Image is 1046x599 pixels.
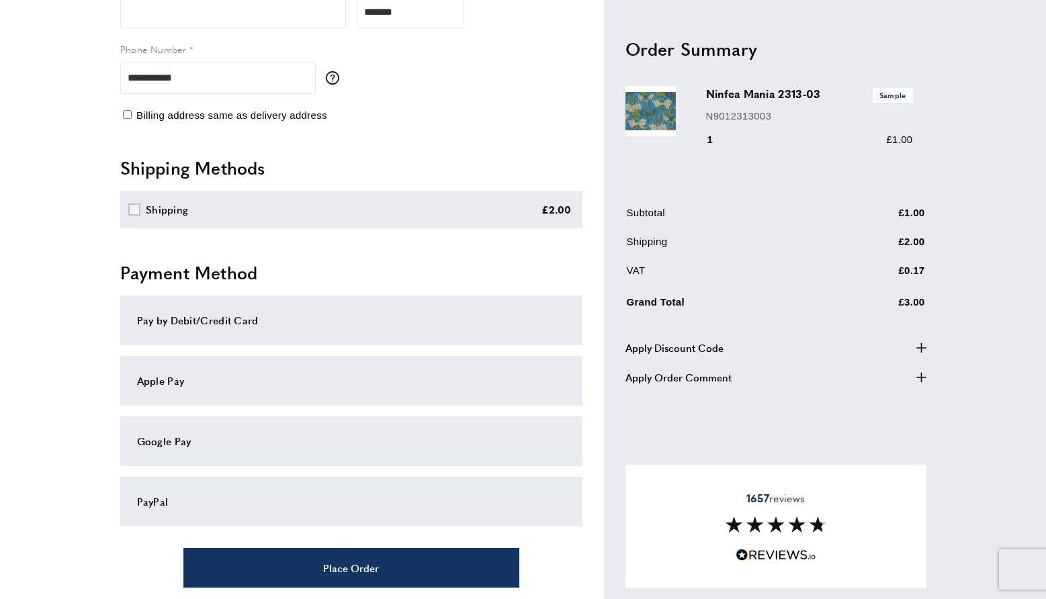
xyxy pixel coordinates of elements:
div: £2.00 [541,201,572,218]
button: Place Order [183,548,519,588]
td: £0.17 [832,263,925,289]
span: Apply Discount Code [625,339,724,355]
td: Grand Total [627,291,831,320]
td: £2.00 [832,234,925,260]
td: £1.00 [832,205,925,231]
h3: Ninfea Mania 2313-03 [706,86,913,102]
span: Phone Number [120,42,187,56]
p: N9012313003 [706,107,913,124]
span: reviews [746,492,805,505]
td: VAT [627,263,831,289]
h2: Payment Method [120,261,582,285]
h2: Shipping Methods [120,156,582,180]
span: Sample [873,88,913,102]
input: Billing address same as delivery address [123,110,132,119]
td: Shipping [627,234,831,260]
img: Reviews section [726,516,826,533]
strong: 1657 [746,490,769,506]
img: Ninfea Mania 2313-03 [625,86,676,136]
div: Google Pay [137,433,566,449]
span: £1.00 [886,134,912,145]
h2: Order Summary [625,36,926,60]
div: Pay by Debit/Credit Card [137,312,566,328]
div: PayPal [137,494,566,510]
div: Shipping [146,201,188,218]
td: £3.00 [832,291,925,320]
div: Apple Pay [137,373,566,389]
td: Subtotal [627,205,831,231]
span: Billing address same as delivery address [136,109,327,121]
span: Apply Order Comment [625,369,732,385]
img: Reviews.io 5 stars [736,549,816,561]
button: More information [326,71,346,85]
div: 1 [706,132,732,148]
